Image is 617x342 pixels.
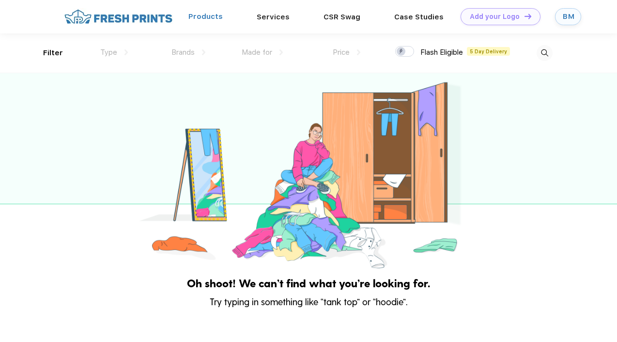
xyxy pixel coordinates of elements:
[357,49,360,55] img: dropdown.png
[420,48,463,57] span: Flash Eligible
[279,49,283,55] img: dropdown.png
[124,49,128,55] img: dropdown.png
[324,13,360,21] a: CSR Swag
[62,8,175,25] img: fo%20logo%202.webp
[537,45,553,61] img: desktop_search.svg
[100,48,117,57] span: Type
[242,48,272,57] span: Made for
[257,13,290,21] a: Services
[188,12,223,21] a: Products
[555,8,581,25] a: BM
[333,48,350,57] span: Price
[524,14,531,19] img: DT
[563,13,573,21] div: BM
[467,47,510,56] span: 5 Day Delivery
[202,49,205,55] img: dropdown.png
[171,48,195,57] span: Brands
[470,13,520,21] div: Add your Logo
[43,47,63,59] div: Filter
